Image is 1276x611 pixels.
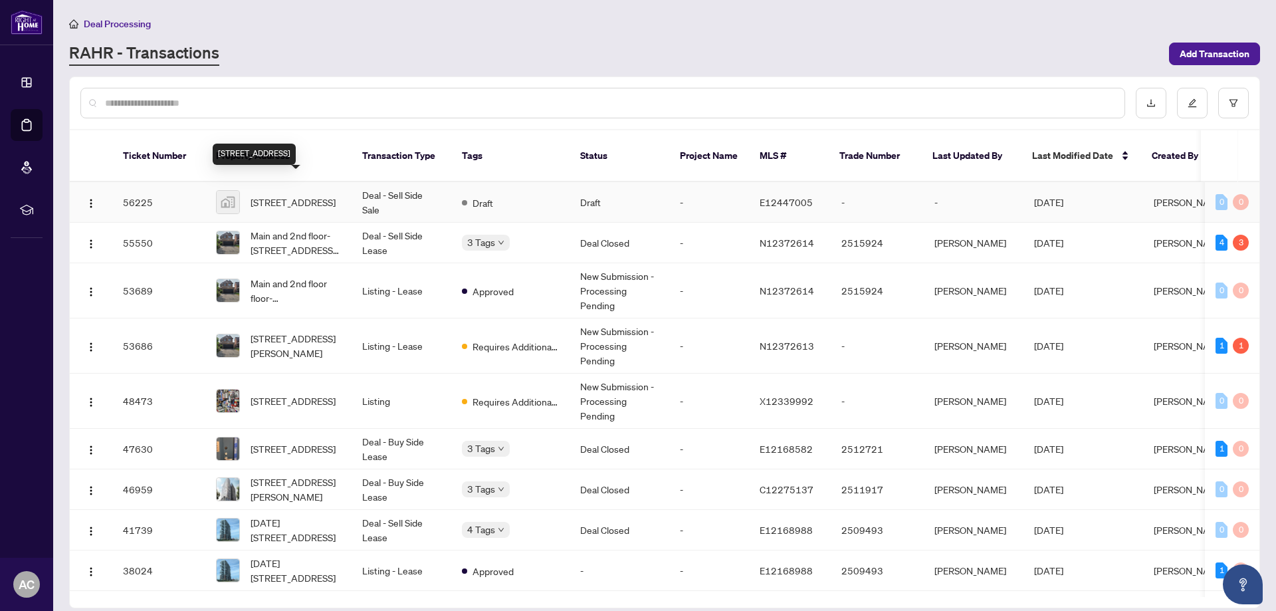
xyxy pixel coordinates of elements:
[1216,338,1227,354] div: 1
[570,374,669,429] td: New Submission - Processing Pending
[80,479,102,500] button: Logo
[749,130,829,182] th: MLS #
[570,550,669,591] td: -
[352,374,451,429] td: Listing
[570,429,669,469] td: Deal Closed
[760,237,814,249] span: N12372614
[570,510,669,550] td: Deal Closed
[922,130,1021,182] th: Last Updated By
[80,191,102,213] button: Logo
[1233,235,1249,251] div: 3
[924,429,1023,469] td: [PERSON_NAME]
[1154,196,1225,208] span: [PERSON_NAME]
[217,334,239,357] img: thumbnail-img
[251,441,336,456] span: [STREET_ADDRESS]
[831,550,924,591] td: 2509493
[352,223,451,263] td: Deal - Sell Side Lease
[80,519,102,541] button: Logo
[498,239,504,246] span: down
[1154,237,1225,249] span: [PERSON_NAME]
[217,559,239,582] img: thumbnail-img
[352,318,451,374] td: Listing - Lease
[251,515,341,545] span: [DATE][STREET_ADDRESS]
[1034,340,1063,352] span: [DATE]
[251,475,341,504] span: [STREET_ADDRESS][PERSON_NAME]
[473,195,493,210] span: Draft
[86,397,96,408] img: Logo
[1216,235,1227,251] div: 4
[1233,481,1249,497] div: 0
[352,429,451,469] td: Deal - Buy Side Lease
[1154,483,1225,495] span: [PERSON_NAME]
[112,130,205,182] th: Ticket Number
[86,485,96,496] img: Logo
[217,519,239,541] img: thumbnail-img
[473,394,559,409] span: Requires Additional Docs
[1154,564,1225,576] span: [PERSON_NAME]
[831,223,924,263] td: 2515924
[498,486,504,493] span: down
[1154,524,1225,536] span: [PERSON_NAME]
[467,235,495,250] span: 3 Tags
[1154,395,1225,407] span: [PERSON_NAME]
[829,130,922,182] th: Trade Number
[80,390,102,412] button: Logo
[251,331,341,360] span: [STREET_ADDRESS][PERSON_NAME]
[112,374,205,429] td: 48473
[352,510,451,550] td: Deal - Sell Side Lease
[217,191,239,213] img: thumbnail-img
[760,196,813,208] span: E12447005
[112,469,205,510] td: 46959
[831,182,924,223] td: -
[760,340,814,352] span: N12372613
[217,390,239,412] img: thumbnail-img
[217,231,239,254] img: thumbnail-img
[473,339,559,354] span: Requires Additional Docs
[84,18,151,30] span: Deal Processing
[1233,522,1249,538] div: 0
[467,481,495,497] span: 3 Tags
[1032,148,1113,163] span: Last Modified Date
[831,263,924,318] td: 2515924
[1034,443,1063,455] span: [DATE]
[69,42,219,66] a: RAHR - Transactions
[1233,283,1249,299] div: 0
[352,263,451,318] td: Listing - Lease
[1216,522,1227,538] div: 0
[1216,562,1227,578] div: 1
[1233,338,1249,354] div: 1
[1216,194,1227,210] div: 0
[1034,524,1063,536] span: [DATE]
[251,276,341,305] span: Main and 2nd floor floor-[STREET_ADDRESS][PERSON_NAME]
[498,445,504,452] span: down
[1154,443,1225,455] span: [PERSON_NAME]
[669,182,749,223] td: -
[669,510,749,550] td: -
[251,394,336,408] span: [STREET_ADDRESS]
[217,279,239,302] img: thumbnail-img
[924,374,1023,429] td: [PERSON_NAME]
[251,195,336,209] span: [STREET_ADDRESS]
[669,550,749,591] td: -
[669,374,749,429] td: -
[831,429,924,469] td: 2512721
[570,263,669,318] td: New Submission - Processing Pending
[80,232,102,253] button: Logo
[924,469,1023,510] td: [PERSON_NAME]
[451,130,570,182] th: Tags
[924,182,1023,223] td: -
[1154,285,1225,297] span: [PERSON_NAME]
[352,469,451,510] td: Deal - Buy Side Lease
[570,130,669,182] th: Status
[251,228,341,257] span: Main and 2nd floor-[STREET_ADDRESS][PERSON_NAME]
[831,318,924,374] td: -
[205,130,352,182] th: Property Address
[760,524,813,536] span: E12168988
[669,318,749,374] td: -
[80,438,102,459] button: Logo
[1233,441,1249,457] div: 0
[1218,88,1249,118] button: filter
[112,223,205,263] td: 55550
[1233,393,1249,409] div: 0
[112,318,205,374] td: 53686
